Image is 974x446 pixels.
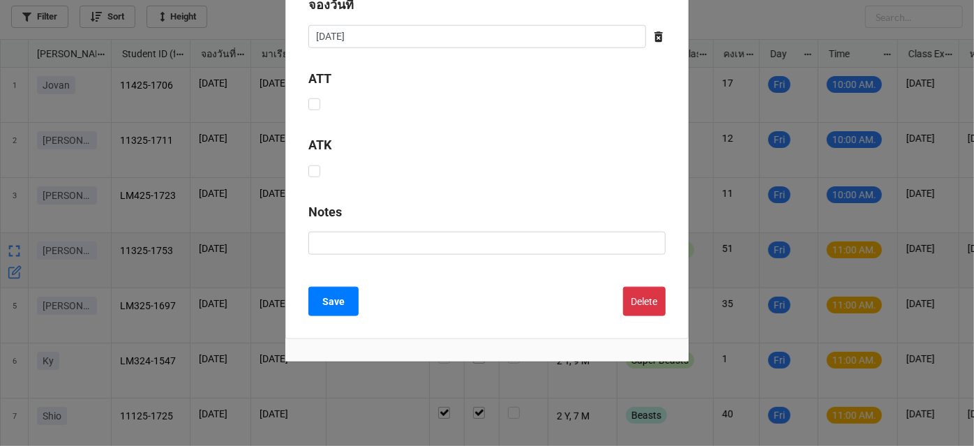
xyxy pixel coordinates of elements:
[308,69,331,89] label: ATT
[308,135,331,155] label: ATK
[308,202,342,222] label: Notes
[322,295,345,309] b: Save
[308,287,359,316] button: Save
[623,287,666,316] button: Delete
[308,25,646,49] input: Date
